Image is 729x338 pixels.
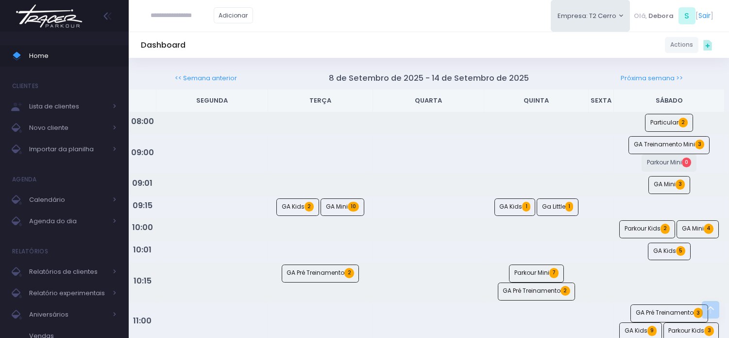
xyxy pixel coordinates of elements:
div: [ ] [630,5,717,27]
a: Adicionar [214,7,254,23]
span: Calendário [29,194,107,206]
span: Agenda do dia [29,215,107,228]
strong: 09:15 [133,200,153,211]
span: 7 [549,268,559,278]
span: 2 [678,118,688,127]
h4: Relatórios [12,242,48,261]
a: << Semana anterior [175,73,237,83]
span: 5 [676,246,685,256]
strong: 08:00 [131,116,154,127]
a: GA Kids1 [494,198,536,216]
span: Aniversários [29,308,107,321]
th: Segunda [156,89,268,112]
a: GA Pré Treinamento2 [498,283,576,301]
a: Parkour Mini0 [642,154,696,172]
span: 3 [676,179,685,189]
span: 0 [682,158,691,167]
span: Home [29,50,117,62]
span: Relatório experimentais [29,287,107,300]
a: GA Mini3 [648,176,690,194]
a: Sair [698,11,711,21]
a: GA Pré Treinamento2 [282,265,359,283]
span: 3 [695,140,704,149]
span: 3 [704,326,713,336]
a: GA Mini4 [677,220,719,238]
span: 2 [560,286,570,296]
strong: 09:01 [132,178,153,189]
span: 4 [704,224,713,233]
a: GA Kids5 [648,243,691,261]
span: Lista de clientes [29,100,107,113]
a: Parkour Mini7 [509,265,564,283]
th: Quinta [484,89,589,112]
strong: 11:00 [133,315,152,326]
a: Actions [665,37,698,53]
a: Parkour Kids2 [619,220,675,238]
a: GA Treinamento Mini3 [628,136,710,154]
strong: 10:01 [133,244,152,255]
h4: Clientes [12,76,38,96]
th: Sexta [589,89,614,112]
span: 9 [647,326,657,336]
h4: Agenda [12,170,37,189]
strong: 10:15 [134,275,152,286]
th: Sábado [614,89,725,112]
span: Debora [648,11,674,21]
span: Relatórios de clientes [29,266,107,278]
span: S [678,7,695,24]
span: 3 [694,308,703,318]
a: Próxima semana >> [621,73,683,83]
span: 1 [522,202,530,212]
a: GA Mini10 [321,198,364,216]
a: GA Kids2 [276,198,319,216]
h5: 8 de Setembro de 2025 - 14 de Setembro de 2025 [329,73,529,83]
span: 2 [344,268,354,278]
span: Olá, [634,11,647,21]
strong: 10:00 [132,222,153,233]
a: Particular2 [645,114,693,132]
span: 2 [661,224,670,233]
th: Quarta [373,89,484,112]
strong: 09:00 [131,147,154,158]
span: Importar da planilha [29,143,107,156]
a: GA Pré Treinamento3 [630,304,708,322]
span: 10 [348,202,359,212]
th: Terça [268,89,373,112]
h5: Dashboard [141,40,186,50]
span: Novo cliente [29,122,107,134]
span: 2 [305,202,314,212]
span: 1 [565,202,573,212]
a: Ga Little1 [537,198,578,216]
